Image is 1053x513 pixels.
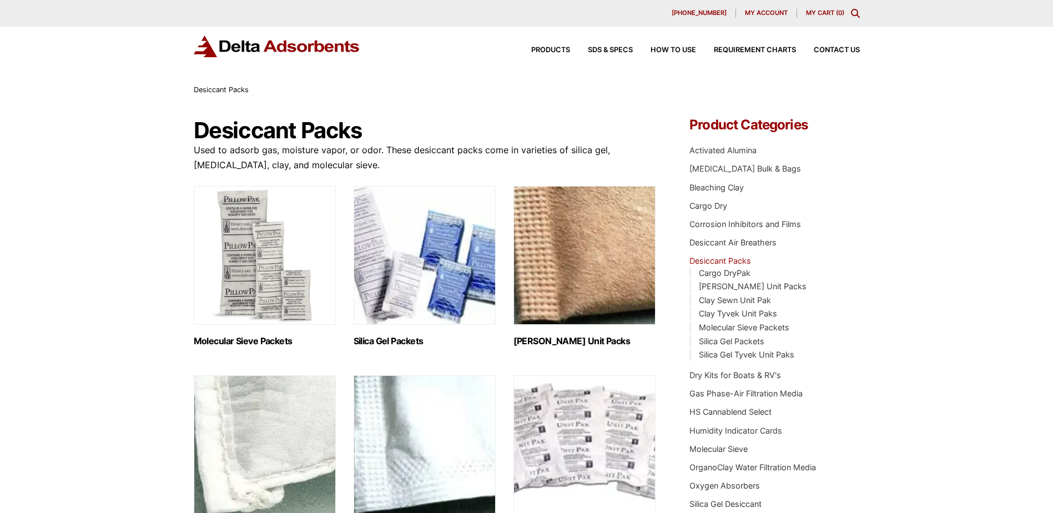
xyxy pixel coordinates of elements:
span: [PHONE_NUMBER] [672,10,727,16]
a: Bleaching Clay [689,183,744,192]
a: [MEDICAL_DATA] Bulk & Bags [689,164,801,173]
a: Desiccant Air Breathers [689,238,777,247]
a: Requirement Charts [696,47,796,54]
a: Gas Phase-Air Filtration Media [689,389,803,398]
span: 0 [838,9,842,17]
a: Silica Gel Packets [699,336,764,346]
span: How to Use [651,47,696,54]
a: Oxygen Absorbers [689,481,760,490]
a: Molecular Sieve Packets [699,323,789,332]
h1: Desiccant Packs [194,118,657,143]
a: My Cart (0) [806,9,844,17]
a: SDS & SPECS [570,47,633,54]
a: Activated Alumina [689,145,757,155]
a: Visit product category Clay Kraft Unit Packs [513,186,656,346]
a: Contact Us [796,47,860,54]
h2: [PERSON_NAME] Unit Packs [513,336,656,346]
img: Delta Adsorbents [194,36,360,57]
a: Cargo Dry [689,201,727,210]
img: Molecular Sieve Packets [194,186,336,325]
a: Molecular Sieve [689,444,748,454]
h2: Silica Gel Packets [354,336,496,346]
a: Humidity Indicator Cards [689,426,782,435]
span: Desiccant Packs [194,85,249,94]
a: [PHONE_NUMBER] [663,9,736,18]
span: Contact Us [814,47,860,54]
img: Silica Gel Packets [354,186,496,325]
a: Products [513,47,570,54]
span: SDS & SPECS [588,47,633,54]
a: [PERSON_NAME] Unit Packs [699,281,807,291]
span: Products [531,47,570,54]
a: Silica Gel Tyvek Unit Paks [699,350,794,359]
a: Visit product category Silica Gel Packets [354,186,496,346]
div: Toggle Modal Content [851,9,860,18]
a: Dry Kits for Boats & RV's [689,370,781,380]
a: Visit product category Molecular Sieve Packets [194,186,336,346]
a: Corrosion Inhibitors and Films [689,219,801,229]
span: My account [745,10,788,16]
a: Clay Tyvek Unit Paks [699,309,777,318]
a: Clay Sewn Unit Pak [699,295,771,305]
a: Desiccant Packs [689,256,751,265]
a: Silica Gel Desiccant [689,499,762,509]
a: How to Use [633,47,696,54]
h4: Product Categories [689,118,859,132]
a: HS Cannablend Select [689,407,772,416]
p: Used to adsorb gas, moisture vapor, or odor. These desiccant packs come in varieties of silica ge... [194,143,657,173]
a: My account [736,9,797,18]
a: Cargo DryPak [699,268,750,278]
h2: Molecular Sieve Packets [194,336,336,346]
span: Requirement Charts [714,47,796,54]
img: Clay Kraft Unit Packs [513,186,656,325]
a: OrganoClay Water Filtration Media [689,462,816,472]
